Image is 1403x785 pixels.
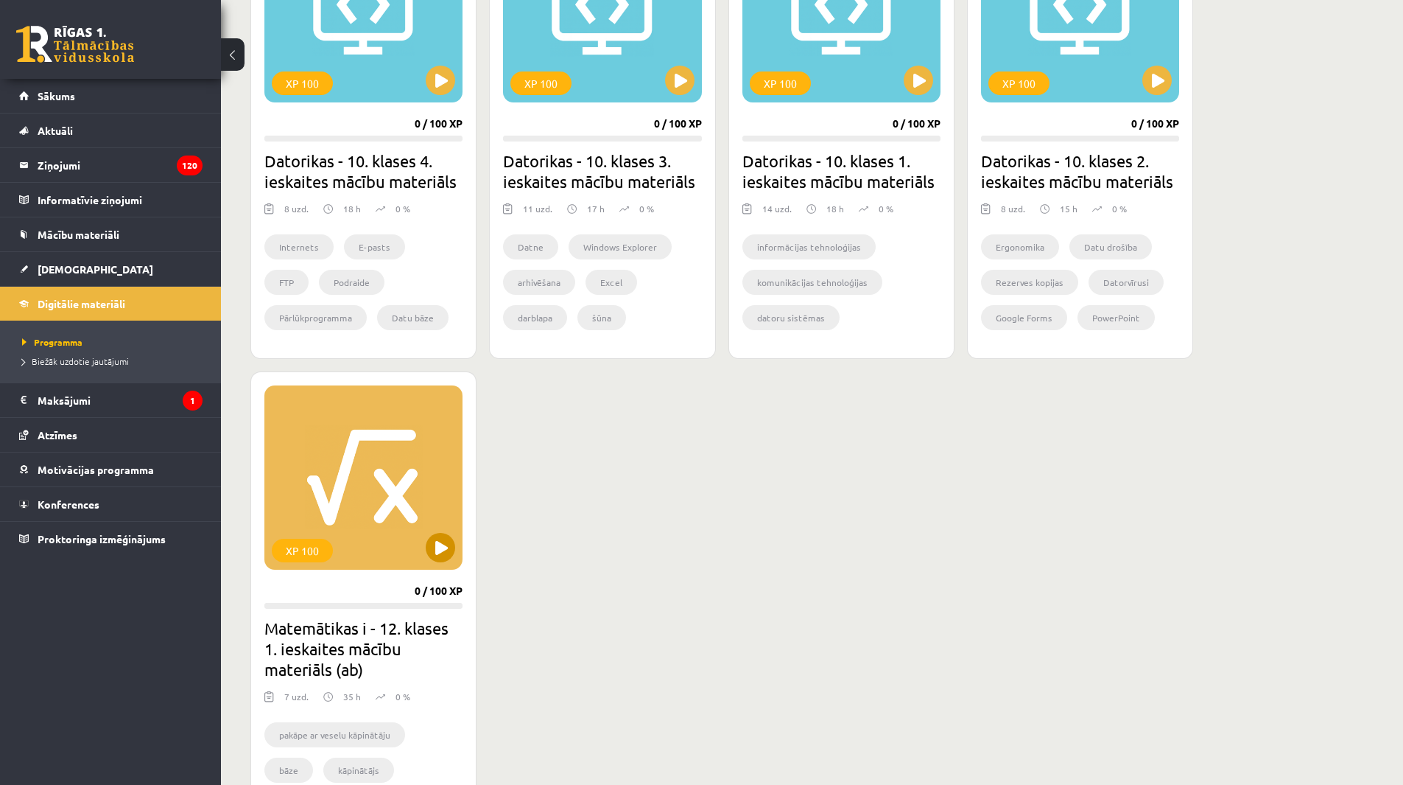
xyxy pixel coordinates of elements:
[503,305,567,330] li: darblapa
[1112,202,1127,215] p: 0 %
[264,150,463,192] h2: Datorikas - 10. klases 4. ieskaites mācību materiāls
[742,234,876,259] li: informācijas tehnoloģijas
[577,305,626,330] li: šūna
[38,498,99,511] span: Konferences
[19,217,203,251] a: Mācību materiāli
[19,418,203,452] a: Atzīmes
[284,690,309,712] div: 7 uzd.
[16,26,134,63] a: Rīgas 1. Tālmācības vidusskola
[19,252,203,286] a: [DEMOGRAPHIC_DATA]
[742,270,882,295] li: komunikācijas tehnoloģijas
[586,270,637,295] li: Excel
[377,305,449,330] li: Datu bāze
[319,270,384,295] li: Podraide
[323,758,394,783] li: kāpinātājs
[981,150,1179,192] h2: Datorikas - 10. klases 2. ieskaites mācību materiāls
[264,234,334,259] li: Internets
[395,202,410,215] p: 0 %
[1060,202,1077,215] p: 15 h
[503,270,575,295] li: arhivēšana
[503,234,558,259] li: Datne
[264,758,313,783] li: bāze
[639,202,654,215] p: 0 %
[503,150,701,192] h2: Datorikas - 10. klases 3. ieskaites mācību materiāls
[344,234,405,259] li: E-pasts
[19,287,203,321] a: Digitālie materiāli
[826,202,844,215] p: 18 h
[510,71,572,95] div: XP 100
[1077,305,1155,330] li: PowerPoint
[523,202,552,224] div: 11 uzd.
[343,202,361,215] p: 18 h
[1069,234,1152,259] li: Datu drošība
[38,262,153,276] span: [DEMOGRAPHIC_DATA]
[762,202,792,224] div: 14 uzd.
[742,305,840,330] li: datoru sistēmas
[750,71,811,95] div: XP 100
[19,522,203,556] a: Proktoringa izmēģinājums
[38,383,203,417] legend: Maksājumi
[38,463,154,476] span: Motivācijas programma
[22,336,82,348] span: Programma
[879,202,893,215] p: 0 %
[38,532,166,545] span: Proktoringa izmēģinājums
[38,297,125,310] span: Digitālie materiāli
[19,148,203,182] a: Ziņojumi120
[264,722,405,747] li: pakāpe ar veselu kāpinātāju
[1089,270,1164,295] li: Datorvīrusi
[742,150,940,192] h2: Datorikas - 10. klases 1. ieskaites mācību materiāls
[183,391,203,411] i: 1
[284,202,309,224] div: 8 uzd.
[1001,202,1025,224] div: 8 uzd.
[38,228,119,241] span: Mācību materiāli
[19,487,203,521] a: Konferences
[272,71,333,95] div: XP 100
[22,335,206,349] a: Programma
[38,124,73,137] span: Aktuāli
[22,355,206,368] a: Biežāk uzdotie jautājumi
[988,71,1049,95] div: XP 100
[19,183,203,217] a: Informatīvie ziņojumi
[569,234,672,259] li: Windows Explorer
[19,383,203,417] a: Maksājumi1
[19,79,203,113] a: Sākums
[38,89,75,102] span: Sākums
[38,148,203,182] legend: Ziņojumi
[19,453,203,486] a: Motivācijas programma
[981,305,1067,330] li: Google Forms
[38,428,77,442] span: Atzīmes
[19,114,203,147] a: Aktuāli
[981,234,1059,259] li: Ergonomika
[264,270,309,295] li: FTP
[38,183,203,217] legend: Informatīvie ziņojumi
[272,539,333,562] div: XP 100
[22,355,129,367] span: Biežāk uzdotie jautājumi
[177,156,203,175] i: 120
[264,618,463,680] h2: Matemātikas i - 12. klases 1. ieskaites mācību materiāls (ab)
[395,690,410,703] p: 0 %
[587,202,605,215] p: 17 h
[343,690,361,703] p: 35 h
[981,270,1078,295] li: Rezerves kopijas
[264,305,367,330] li: Pārlūkprogramma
